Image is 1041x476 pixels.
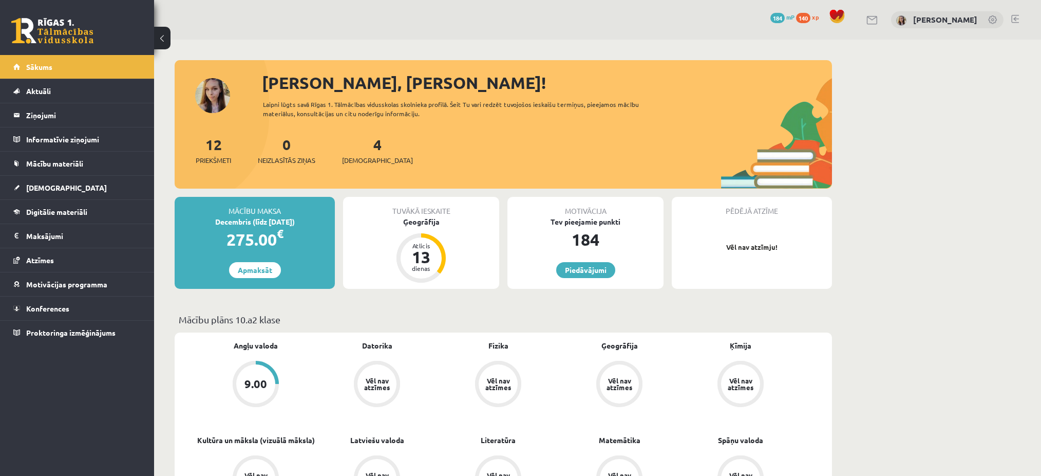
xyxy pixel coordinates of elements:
p: Mācību plāns 10.a2 klase [179,313,828,326]
div: Laipni lūgts savā Rīgas 1. Tālmācības vidusskolas skolnieka profilā. Šeit Tu vari redzēt tuvojošo... [263,100,657,118]
a: Vēl nav atzīmes [680,361,801,409]
span: Digitālie materiāli [26,207,87,216]
a: Vēl nav atzīmes [316,361,438,409]
a: Piedāvājumi [556,262,615,278]
div: 13 [406,249,437,265]
div: Pēdējā atzīme [672,197,832,216]
a: Literatūra [481,435,516,446]
a: Rīgas 1. Tālmācības vidusskola [11,18,93,44]
span: xp [812,13,819,21]
a: 0Neizlasītās ziņas [258,135,315,166]
div: Vēl nav atzīmes [605,377,634,391]
span: mP [786,13,794,21]
span: Neizlasītās ziņas [258,155,315,166]
a: Atzīmes [13,248,141,272]
span: 140 [796,13,810,23]
div: Tuvākā ieskaite [343,197,499,216]
a: Ķīmija [730,340,751,351]
a: Sākums [13,55,141,79]
div: Atlicis [406,243,437,249]
div: Vēl nav atzīmes [484,377,513,391]
a: 184 mP [770,13,794,21]
a: Apmaksāt [229,262,281,278]
a: 9.00 [195,361,316,409]
div: Tev pieejamie punkti [507,216,664,227]
a: Motivācijas programma [13,272,141,296]
div: dienas [406,265,437,271]
a: 140 xp [796,13,824,21]
a: Informatīvie ziņojumi [13,127,141,151]
span: Proktoringa izmēģinājums [26,328,116,337]
a: Fizika [488,340,508,351]
div: Decembris (līdz [DATE]) [175,216,335,227]
img: Marija Nicmane [896,15,906,26]
span: Aktuāli [26,86,51,96]
a: Aktuāli [13,79,141,103]
a: Vēl nav atzīmes [438,361,559,409]
span: [DEMOGRAPHIC_DATA] [342,155,413,166]
legend: Informatīvie ziņojumi [26,127,141,151]
span: Konferences [26,304,69,313]
div: Ģeogrāfija [343,216,499,227]
legend: Ziņojumi [26,103,141,127]
a: Mācību materiāli [13,152,141,175]
a: Spāņu valoda [718,435,763,446]
a: Vēl nav atzīmes [559,361,680,409]
span: Priekšmeti [196,155,231,166]
div: Vēl nav atzīmes [363,377,391,391]
a: [DEMOGRAPHIC_DATA] [13,176,141,199]
div: 9.00 [244,378,267,390]
span: 184 [770,13,785,23]
div: 275.00 [175,227,335,252]
span: € [277,226,283,241]
a: Digitālie materiāli [13,200,141,224]
div: Vēl nav atzīmes [726,377,755,391]
a: Ziņojumi [13,103,141,127]
a: Angļu valoda [234,340,278,351]
span: Motivācijas programma [26,280,107,289]
div: Motivācija [507,197,664,216]
a: 4[DEMOGRAPHIC_DATA] [342,135,413,166]
a: Proktoringa izmēģinājums [13,321,141,344]
a: Ģeogrāfija [601,340,638,351]
div: [PERSON_NAME], [PERSON_NAME]! [262,70,832,95]
a: [PERSON_NAME] [913,14,977,25]
p: Vēl nav atzīmju! [677,242,827,252]
span: [DEMOGRAPHIC_DATA] [26,183,107,192]
a: Maksājumi [13,224,141,248]
legend: Maksājumi [26,224,141,248]
span: Mācību materiāli [26,159,83,168]
a: Matemātika [599,435,640,446]
div: Mācību maksa [175,197,335,216]
a: Ģeogrāfija Atlicis 13 dienas [343,216,499,284]
a: Latviešu valoda [350,435,404,446]
span: Atzīmes [26,255,54,265]
a: Datorika [362,340,392,351]
a: Konferences [13,297,141,320]
div: 184 [507,227,664,252]
a: Kultūra un māksla (vizuālā māksla) [197,435,315,446]
span: Sākums [26,62,52,71]
a: 12Priekšmeti [196,135,231,166]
